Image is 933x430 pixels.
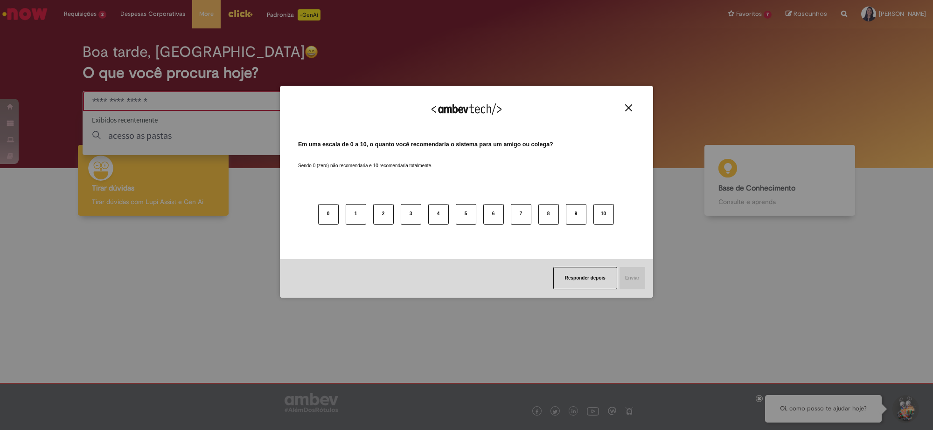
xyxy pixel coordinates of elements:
[456,204,476,225] button: 5
[625,104,632,111] img: Close
[483,204,504,225] button: 6
[428,204,449,225] button: 4
[511,204,531,225] button: 7
[346,204,366,225] button: 1
[622,104,635,112] button: Close
[298,151,432,169] label: Sendo 0 (zero) não recomendaria e 10 recomendaria totalmente.
[298,140,553,149] label: Em uma escala de 0 a 10, o quanto você recomendaria o sistema para um amigo ou colega?
[566,204,586,225] button: 9
[401,204,421,225] button: 3
[593,204,614,225] button: 10
[432,103,501,115] img: Logo Ambevtech
[538,204,559,225] button: 8
[553,267,617,289] button: Responder depois
[373,204,394,225] button: 2
[318,204,339,225] button: 0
